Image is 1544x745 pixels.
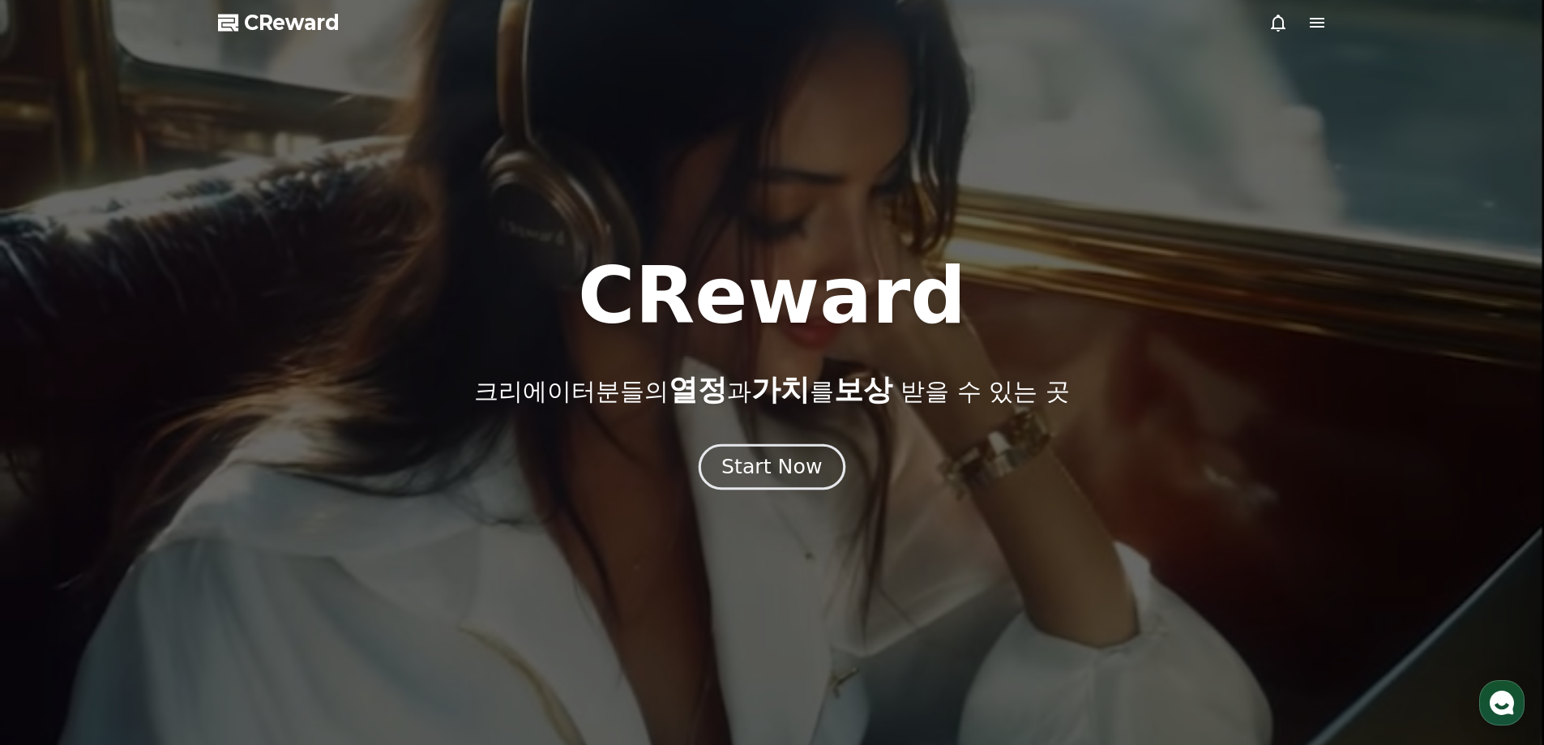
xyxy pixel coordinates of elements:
[218,10,340,36] a: CReward
[669,373,727,406] span: 열정
[699,443,845,490] button: Start Now
[244,10,340,36] span: CReward
[578,257,966,335] h1: CReward
[474,374,1069,406] p: 크리에이터분들의 과 를 받을 수 있는 곳
[51,538,61,551] span: 홈
[148,539,168,552] span: 대화
[702,461,842,477] a: Start Now
[5,514,107,554] a: 홈
[209,514,311,554] a: 설정
[751,373,810,406] span: 가치
[250,538,270,551] span: 설정
[834,373,892,406] span: 보상
[107,514,209,554] a: 대화
[721,453,822,481] div: Start Now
